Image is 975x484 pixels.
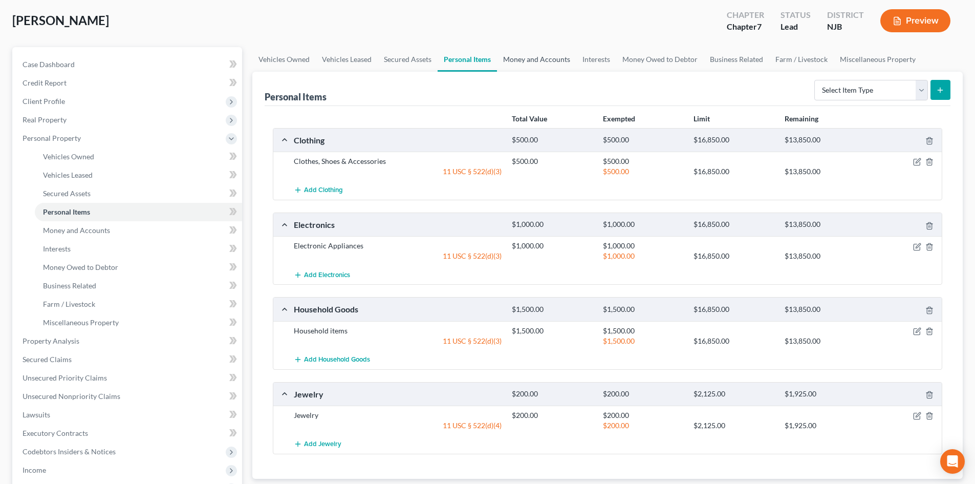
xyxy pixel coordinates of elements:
div: $13,850.00 [779,336,870,346]
a: Credit Report [14,74,242,92]
div: $500.00 [507,135,597,145]
div: $1,000.00 [598,251,688,261]
span: Personal Property [23,134,81,142]
div: $1,925.00 [779,420,870,431]
a: Case Dashboard [14,55,242,74]
div: $2,125.00 [688,420,779,431]
div: $1,500.00 [598,326,688,336]
div: NJB [827,21,864,33]
div: $1,500.00 [598,336,688,346]
a: Unsecured Nonpriority Claims [14,387,242,406]
div: $1,000.00 [507,241,597,251]
div: Electronics [289,219,507,230]
div: $200.00 [598,389,688,399]
span: Add Clothing [304,186,343,195]
span: Add Electronics [304,271,350,279]
div: 11 USC § 522(d)(3) [289,251,507,261]
a: Money and Accounts [497,47,576,72]
span: Money Owed to Debtor [43,263,118,271]
div: $16,850.00 [688,166,779,177]
div: $1,000.00 [598,241,688,251]
span: Executory Contracts [23,429,88,437]
a: Personal Items [35,203,242,221]
a: Lawsuits [14,406,242,424]
div: $16,850.00 [688,305,779,314]
a: Miscellaneous Property [834,47,922,72]
a: Interests [576,47,616,72]
div: District [827,9,864,21]
strong: Total Value [512,114,547,123]
a: Farm / Livestock [769,47,834,72]
div: $2,125.00 [688,389,779,399]
div: $13,850.00 [779,220,870,229]
div: $1,500.00 [598,305,688,314]
span: Credit Report [23,78,67,87]
div: Lead [781,21,811,33]
span: Real Property [23,115,67,124]
span: Farm / Livestock [43,300,95,308]
div: $200.00 [507,389,597,399]
span: 7 [757,22,762,31]
span: Codebtors Insiders & Notices [23,447,116,456]
a: Farm / Livestock [35,295,242,313]
a: Money and Accounts [35,221,242,240]
button: Add Clothing [294,181,343,200]
span: Business Related [43,281,96,290]
div: $200.00 [598,420,688,431]
span: Unsecured Priority Claims [23,373,107,382]
div: $13,850.00 [779,166,870,177]
span: Personal Items [43,207,90,216]
div: $16,850.00 [688,336,779,346]
div: Status [781,9,811,21]
span: Income [23,466,46,474]
div: Clothes, Shoes & Accessories [289,156,507,166]
div: $13,850.00 [779,251,870,261]
div: $500.00 [507,156,597,166]
a: Vehicles Leased [316,47,378,72]
div: $1,925.00 [779,389,870,399]
div: $13,850.00 [779,135,870,145]
div: Personal Items [265,91,327,103]
div: $500.00 [598,156,688,166]
a: Business Related [35,277,242,295]
a: Secured Assets [378,47,438,72]
a: Money Owed to Debtor [35,258,242,277]
div: $1,000.00 [598,220,688,229]
div: Chapter [727,21,764,33]
span: Secured Claims [23,355,72,364]
span: Unsecured Nonpriority Claims [23,392,120,401]
a: Business Related [704,47,769,72]
div: $13,850.00 [779,305,870,314]
div: Household Goods [289,304,507,314]
a: Vehicles Leased [35,166,242,184]
div: Jewelry [289,410,507,420]
span: Case Dashboard [23,60,75,69]
div: $1,000.00 [507,220,597,229]
button: Add Household Goods [294,350,370,369]
span: Money and Accounts [43,226,110,235]
span: Property Analysis [23,336,79,345]
span: Client Profile [23,97,65,106]
a: Vehicles Owned [252,47,316,72]
div: $500.00 [598,135,688,145]
span: Add Jewelry [304,440,341,449]
button: Preview [880,9,950,32]
span: Lawsuits [23,410,50,419]
span: Interests [43,244,71,253]
div: Jewelry [289,389,507,399]
div: $200.00 [598,410,688,420]
div: Chapter [727,9,764,21]
a: Vehicles Owned [35,148,242,166]
div: $1,500.00 [507,326,597,336]
div: Clothing [289,135,507,145]
div: 11 USC § 522(d)(4) [289,420,507,431]
button: Add Electronics [294,265,350,284]
div: Household items [289,326,507,336]
span: Miscellaneous Property [43,318,119,327]
a: Unsecured Priority Claims [14,369,242,387]
a: Property Analysis [14,332,242,350]
a: Executory Contracts [14,424,242,443]
div: Electronic Appliances [289,241,507,251]
strong: Remaining [785,114,818,123]
span: Secured Assets [43,189,91,198]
